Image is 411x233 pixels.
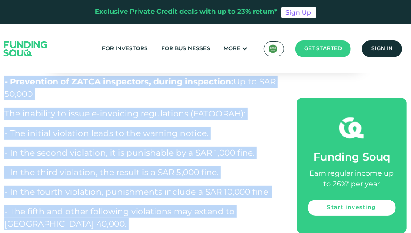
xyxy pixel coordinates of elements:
span: Get started [304,46,342,52]
span: - In the third violation, the result is a SAR 5,000 fine. [4,167,219,177]
span: Up to SAR 50,000 [4,76,276,99]
a: For Investors [100,42,150,56]
img: SA Flag [269,44,277,53]
a: Sign in [362,40,402,57]
span: Funding Souq [313,153,390,163]
span: - The fifth and other following violations may extend to [GEOGRAPHIC_DATA] 40,000. [4,206,235,229]
span: More [224,46,240,52]
span: - The initial violation leads to the warning notice. [4,128,208,138]
img: fsicon [339,116,364,140]
div: Earn regular income up to 26%* per year [308,169,396,190]
a: Sign Up [281,7,316,18]
span: - In the fourth violation, punishments include a SAR 10,000 fine. [4,187,270,197]
a: Start investing [308,200,396,216]
span: - In the second violation, it is punishable by a SAR 1,000 fine. [4,148,255,158]
span: - Prevention of ZATCA inspectors, during inspection: [4,76,233,87]
div: Exclusive Private Credit deals with up to 23% return* [95,7,278,17]
span: The inability to issue e-invoicing regulations (FATOORAH): [4,108,245,119]
span: Sign in [371,46,393,52]
a: For Businesses [159,42,212,56]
